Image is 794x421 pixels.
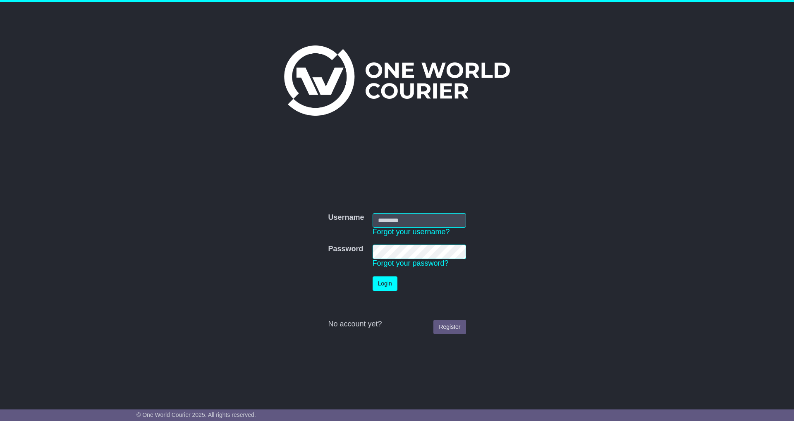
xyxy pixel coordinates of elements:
div: No account yet? [328,320,466,329]
label: Password [328,245,363,254]
span: © One World Courier 2025. All rights reserved. [136,411,256,418]
a: Forgot your username? [373,228,450,236]
button: Login [373,276,397,291]
a: Forgot your password? [373,259,449,267]
label: Username [328,213,364,222]
img: One World [284,45,510,116]
a: Register [433,320,466,334]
